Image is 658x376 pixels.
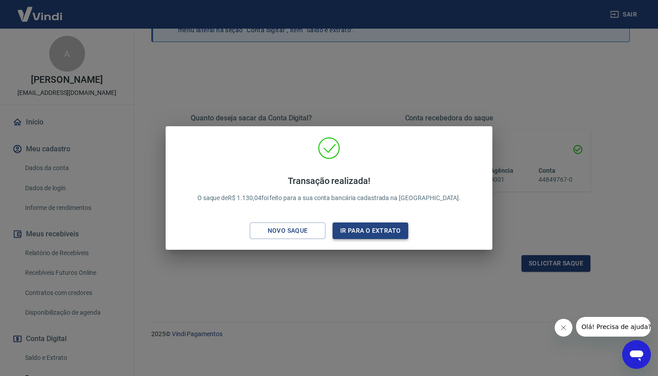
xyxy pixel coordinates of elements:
[5,6,75,13] span: Olá! Precisa de ajuda?
[576,317,651,337] iframe: Mensagem da empresa
[257,225,319,236] div: Novo saque
[555,319,573,337] iframe: Fechar mensagem
[622,340,651,369] iframe: Botão para abrir a janela de mensagens
[197,175,461,186] h4: Transação realizada!
[250,222,325,239] button: Novo saque
[333,222,408,239] button: Ir para o extrato
[197,175,461,203] p: O saque de R$ 1.130,04 foi feito para a sua conta bancária cadastrada na [GEOGRAPHIC_DATA].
